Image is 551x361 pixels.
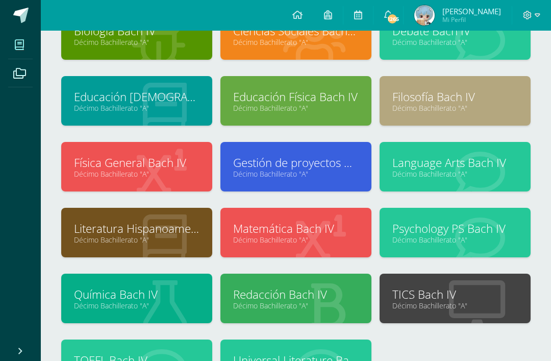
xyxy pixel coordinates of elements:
[392,286,518,302] a: TICS Bach IV
[392,221,518,236] a: Psychology PS Bach IV
[74,286,199,302] a: Química Bach IV
[233,169,359,179] a: Décimo Bachillerato "A"
[392,301,518,310] a: Décimo Bachillerato "A"
[392,235,518,245] a: Décimo Bachillerato "A"
[74,23,199,39] a: Biología Bach IV
[74,169,199,179] a: Décimo Bachillerato "A"
[233,301,359,310] a: Décimo Bachillerato "A"
[233,23,359,39] a: Ciencias Sociales Bach IV
[233,221,359,236] a: Matemática Bach IV
[392,169,518,179] a: Décimo Bachillerato "A"
[442,15,501,24] span: Mi Perfil
[74,155,199,171] a: Física General Bach IV
[442,6,501,16] span: [PERSON_NAME]
[233,286,359,302] a: Redacción Bach IV
[392,37,518,47] a: Décimo Bachillerato "A"
[233,235,359,245] a: Décimo Bachillerato "A"
[233,155,359,171] a: Gestión de proyectos Bach IV
[74,37,199,47] a: Décimo Bachillerato "A"
[392,23,518,39] a: Debate Bach IV
[387,13,398,25] span: 1265
[233,37,359,47] a: Décimo Bachillerato "A"
[233,103,359,113] a: Décimo Bachillerato "A"
[74,103,199,113] a: Décimo Bachillerato "A"
[414,5,435,26] img: e1b375e1be8778876a95c630fcd813a3.png
[392,155,518,171] a: Language Arts Bach IV
[74,89,199,105] a: Educación [DEMOGRAPHIC_DATA][PERSON_NAME] IV
[74,221,199,236] a: Literatura Hispanoamericana
[392,89,518,105] a: Filosofía Bach IV
[233,89,359,105] a: Educación Física Bach IV
[74,301,199,310] a: Décimo Bachillerato "A"
[392,103,518,113] a: Décimo Bachillerato "A"
[74,235,199,245] a: Décimo Bachillerato "A"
